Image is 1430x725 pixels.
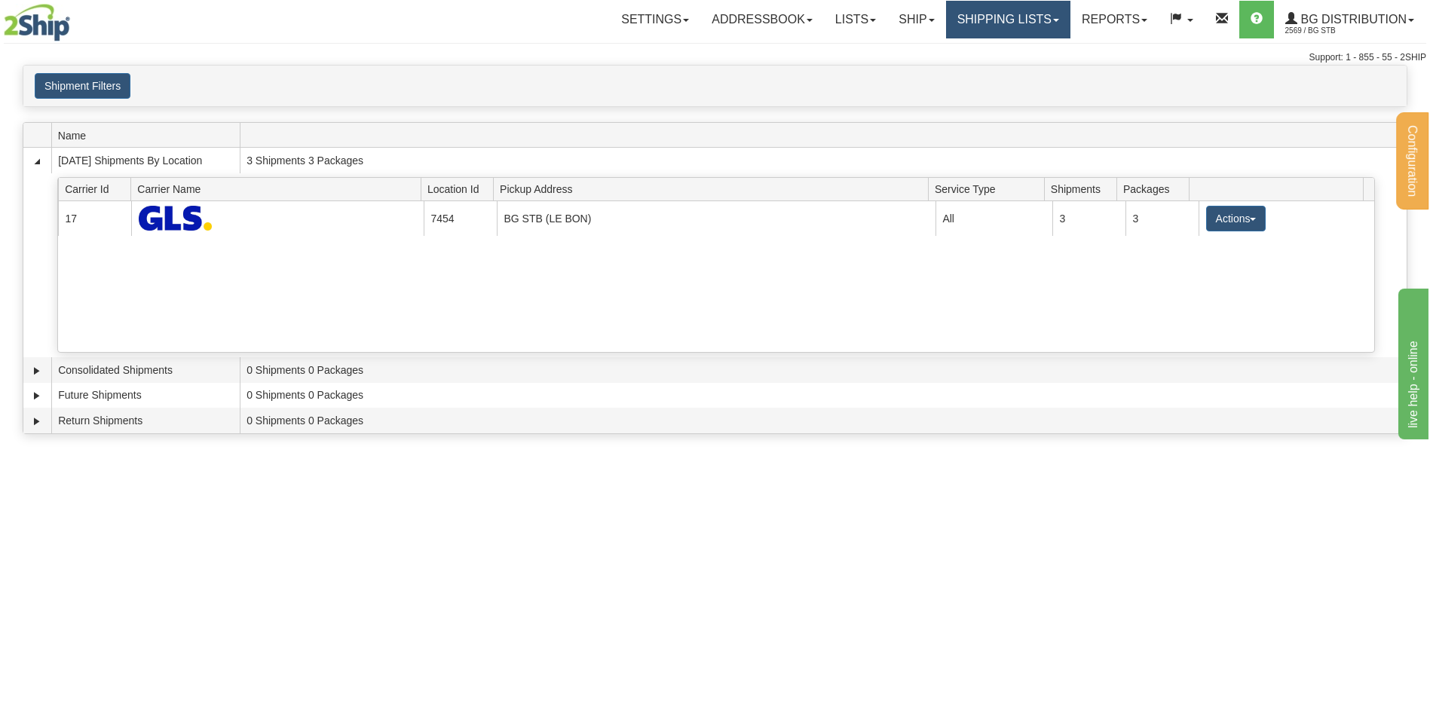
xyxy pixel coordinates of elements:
a: Expand [29,388,44,403]
span: Location Id [427,177,494,200]
td: [DATE] Shipments By Location [51,148,240,173]
a: Lists [824,1,887,38]
td: All [935,201,1052,235]
img: logo2569.jpg [4,4,70,41]
a: Addressbook [700,1,824,38]
div: live help - online [11,9,139,27]
td: 17 [58,201,131,235]
img: GLS Canada [139,206,213,231]
a: Collapse [29,154,44,169]
span: Pickup Address [500,177,928,200]
td: Consolidated Shipments [51,357,240,383]
td: 7454 [424,201,497,235]
a: Shipping lists [946,1,1070,38]
span: Packages [1123,177,1190,200]
a: Settings [610,1,700,38]
td: BG STB (LE BON) [497,201,935,235]
td: 3 Shipments 3 Packages [240,148,1407,173]
td: Return Shipments [51,408,240,433]
td: 0 Shipments 0 Packages [240,357,1407,383]
button: Configuration [1396,112,1428,210]
a: Expand [29,414,44,429]
a: Reports [1070,1,1159,38]
span: BG Distribution [1297,13,1407,26]
span: 2569 / BG STB [1285,23,1398,38]
a: Expand [29,363,44,378]
td: 0 Shipments 0 Packages [240,383,1407,408]
span: Shipments [1051,177,1117,200]
button: Actions [1206,206,1266,231]
td: 3 [1052,201,1125,235]
td: Future Shipments [51,383,240,408]
span: Carrier Id [65,177,131,200]
a: BG Distribution 2569 / BG STB [1274,1,1425,38]
span: Service Type [935,177,1044,200]
a: Ship [887,1,945,38]
button: Shipment Filters [35,73,130,99]
td: 3 [1125,201,1199,235]
td: 0 Shipments 0 Packages [240,408,1407,433]
iframe: chat widget [1395,286,1428,439]
div: Support: 1 - 855 - 55 - 2SHIP [4,51,1426,64]
span: Name [58,124,240,147]
span: Carrier Name [137,177,421,200]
